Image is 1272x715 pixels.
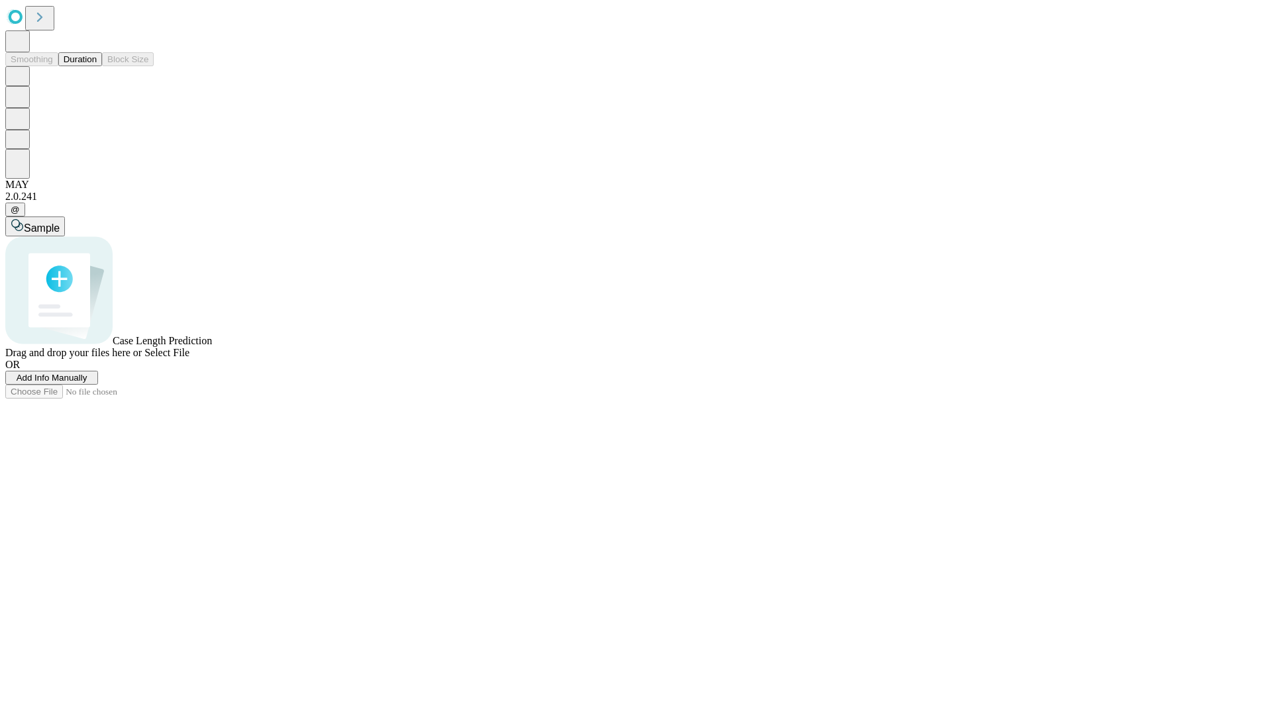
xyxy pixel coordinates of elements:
[5,347,142,358] span: Drag and drop your files here or
[24,222,60,234] span: Sample
[102,52,154,66] button: Block Size
[5,216,65,236] button: Sample
[5,52,58,66] button: Smoothing
[5,359,20,370] span: OR
[5,191,1267,203] div: 2.0.241
[17,373,87,383] span: Add Info Manually
[144,347,189,358] span: Select File
[58,52,102,66] button: Duration
[5,371,98,385] button: Add Info Manually
[5,179,1267,191] div: MAY
[5,203,25,216] button: @
[113,335,212,346] span: Case Length Prediction
[11,205,20,215] span: @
